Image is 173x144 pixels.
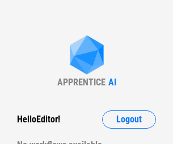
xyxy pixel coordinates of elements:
div: APPRENTICE [57,77,106,88]
img: Apprentice AI [64,35,109,77]
button: Logout [102,110,156,129]
div: AI [108,77,116,88]
div: Hello Editor ! [17,110,60,129]
span: Logout [116,115,142,124]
